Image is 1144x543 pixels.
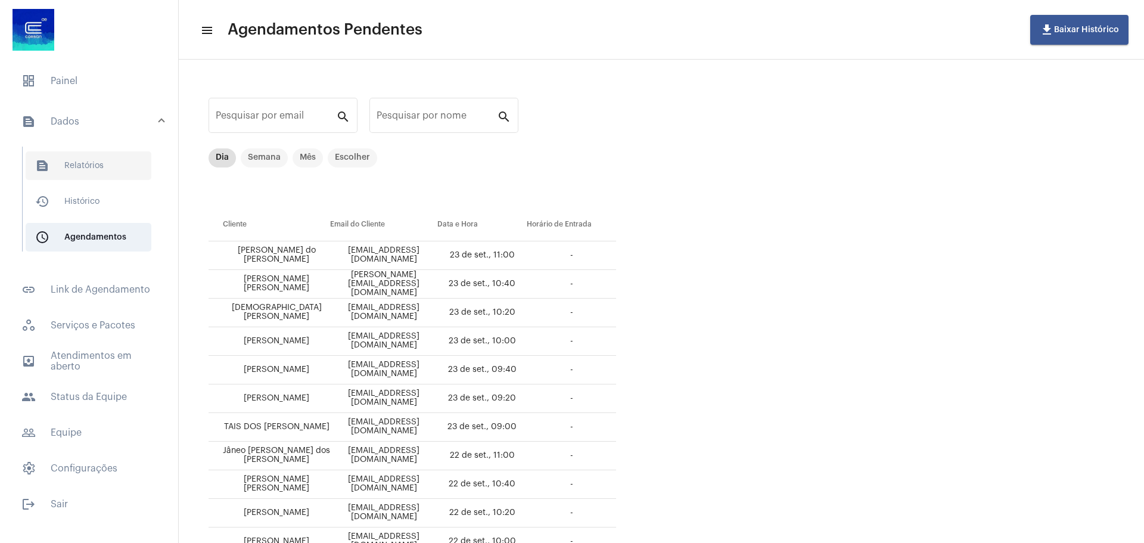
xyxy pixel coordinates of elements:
td: - [527,413,616,442]
td: 23 de set., 09:00 [437,413,527,442]
td: [EMAIL_ADDRESS][DOMAIN_NAME] [330,499,437,528]
div: sidenav iconDados [7,141,178,268]
span: Configurações [12,454,166,483]
td: 23 de set., 11:00 [437,241,527,270]
span: Histórico [26,187,151,216]
mat-icon: sidenav icon [21,354,36,368]
mat-icon: sidenav icon [35,194,49,209]
td: [EMAIL_ADDRESS][DOMAIN_NAME] [330,413,437,442]
td: - [527,327,616,356]
span: Baixar Histórico [1040,26,1119,34]
td: - [527,241,616,270]
input: Pesquisar por nome [377,113,497,123]
mat-icon: sidenav icon [21,283,36,297]
td: [EMAIL_ADDRESS][DOMAIN_NAME] [330,442,437,470]
span: Equipe [12,418,166,447]
mat-icon: sidenav icon [21,114,36,129]
mat-chip: Mês [293,148,323,167]
button: Baixar Histórico [1030,15,1129,45]
td: - [527,356,616,384]
td: [EMAIL_ADDRESS][DOMAIN_NAME] [330,241,437,270]
th: Horário de Entrada [527,208,616,241]
span: Sair [12,490,166,519]
th: Email do Cliente [330,208,437,241]
mat-icon: sidenav icon [35,159,49,173]
td: - [527,499,616,528]
span: Agendamentos [26,223,151,252]
span: sidenav icon [21,318,36,333]
mat-icon: sidenav icon [35,230,49,244]
td: [EMAIL_ADDRESS][DOMAIN_NAME] [330,299,437,327]
span: Atendimentos em aberto [12,347,166,376]
mat-icon: search [336,109,350,123]
td: [PERSON_NAME] [209,499,330,528]
mat-chip: Semana [241,148,288,167]
span: Serviços e Pacotes [12,311,166,340]
mat-icon: sidenav icon [21,390,36,404]
td: [PERSON_NAME] [209,356,330,384]
td: [PERSON_NAME] [209,384,330,413]
td: [PERSON_NAME][EMAIL_ADDRESS][DOMAIN_NAME] [330,270,437,299]
img: d4669ae0-8c07-2337-4f67-34b0df7f5ae4.jpeg [10,6,57,54]
span: sidenav icon [21,461,36,476]
mat-icon: sidenav icon [21,426,36,440]
span: Status da Equipe [12,383,166,411]
span: Relatórios [26,151,151,180]
td: TAIS DOS [PERSON_NAME] [209,413,330,442]
td: 23 de set., 09:40 [437,356,527,384]
mat-chip: Escolher [328,148,377,167]
span: Link de Agendamento [12,275,166,304]
input: Pesquisar por email [216,113,336,123]
mat-icon: file_download [1040,23,1054,37]
mat-icon: sidenav icon [200,23,212,38]
span: Painel [12,67,166,95]
td: [EMAIL_ADDRESS][DOMAIN_NAME] [330,356,437,384]
td: 22 de set., 10:20 [437,499,527,528]
td: 22 de set., 11:00 [437,442,527,470]
td: - [527,270,616,299]
td: [EMAIL_ADDRESS][DOMAIN_NAME] [330,470,437,499]
mat-icon: sidenav icon [21,497,36,511]
td: [EMAIL_ADDRESS][DOMAIN_NAME] [330,384,437,413]
mat-panel-title: Dados [21,114,159,129]
td: 23 de set., 09:20 [437,384,527,413]
td: 23 de set., 10:20 [437,299,527,327]
th: Data e Hora [437,208,527,241]
td: - [527,384,616,413]
td: - [527,442,616,470]
mat-icon: search [497,109,511,123]
td: 22 de set., 10:40 [437,470,527,499]
td: [EMAIL_ADDRESS][DOMAIN_NAME] [330,327,437,356]
span: Agendamentos Pendentes [228,20,422,39]
mat-chip: Dia [209,148,236,167]
td: [PERSON_NAME] [209,327,330,356]
td: [DEMOGRAPHIC_DATA][PERSON_NAME] [209,299,330,327]
mat-expansion-panel-header: sidenav iconDados [7,103,178,141]
th: Cliente [209,208,330,241]
td: - [527,470,616,499]
td: - [527,299,616,327]
td: [PERSON_NAME] [PERSON_NAME] [209,270,330,299]
td: [PERSON_NAME] do [PERSON_NAME] [209,241,330,270]
td: 23 de set., 10:00 [437,327,527,356]
td: [PERSON_NAME] [PERSON_NAME] [209,470,330,499]
td: 23 de set., 10:40 [437,270,527,299]
td: Jâneo [PERSON_NAME] dos [PERSON_NAME] [209,442,330,470]
span: sidenav icon [21,74,36,88]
